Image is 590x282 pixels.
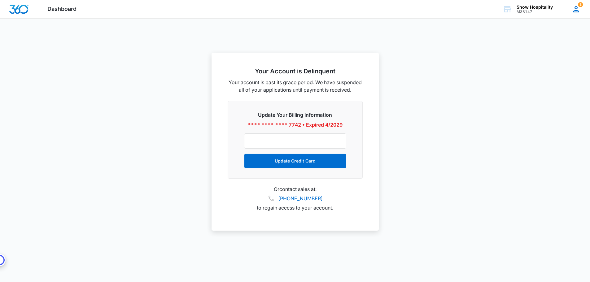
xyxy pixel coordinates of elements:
h2: Your Account is Delinquent [228,67,363,75]
h3: Update Your Billing Information [244,111,346,119]
a: [PHONE_NUMBER] [278,195,323,202]
p: Your account is past its grace period. We have suspended all of your applications until payment i... [228,79,363,93]
button: Update Credit Card [244,154,346,168]
div: account id [517,10,553,14]
iframe: Secure card payment input frame [251,138,340,144]
div: notifications count [578,2,583,7]
span: 1 [578,2,583,7]
div: account name [517,5,553,10]
p: Or contact sales at: to regain access to your account. [228,186,363,211]
span: Dashboard [47,6,76,12]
